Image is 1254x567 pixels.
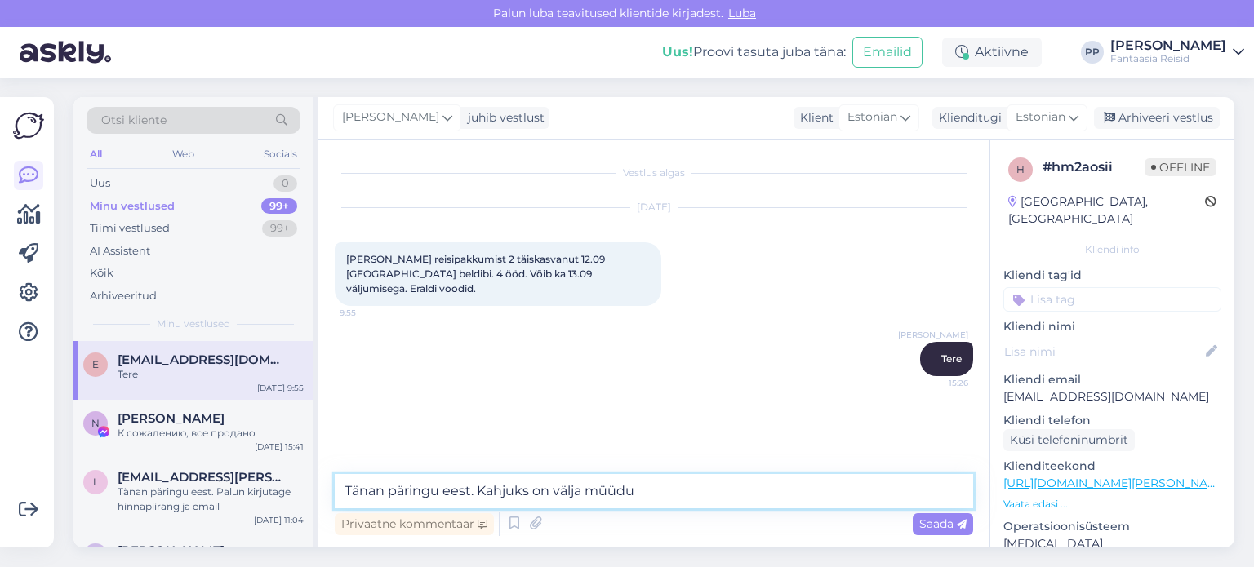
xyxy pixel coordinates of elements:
div: [PERSON_NAME] [1110,39,1226,52]
p: Vaata edasi ... [1003,497,1221,512]
span: [PERSON_NAME] [342,109,439,126]
div: [DATE] 11:04 [254,514,304,526]
p: [EMAIL_ADDRESS][DOMAIN_NAME] [1003,388,1221,405]
span: Offline [1145,158,1216,176]
div: [DATE] 15:41 [255,441,304,453]
span: liiva.laura@gmail.com [118,470,287,485]
p: Kliendi email [1003,371,1221,388]
div: Vestlus algas [335,166,973,180]
div: Web [169,144,198,165]
div: Tiimi vestlused [90,220,170,237]
input: Lisa tag [1003,287,1221,312]
span: Estonian [847,109,897,126]
div: Minu vestlused [90,198,175,215]
span: e [92,358,99,370]
div: Tänan päringu eest. Palun kirjutage hinnapiirang ja email [118,485,304,514]
span: Saada [919,516,967,531]
p: Klienditeekond [1003,458,1221,475]
span: Luba [723,6,761,20]
div: PP [1081,41,1104,64]
div: Tere [118,367,304,382]
div: Klienditugi [932,109,1002,126]
span: h [1016,163,1025,175]
a: [PERSON_NAME]Fantaasia Reisid [1110,39,1244,65]
textarea: Tänan päringu eest. Kahjuks on välja müüdu [335,474,973,508]
span: elstingermo@live.com [118,352,287,367]
div: # hm2aosii [1043,157,1145,177]
p: Kliendi tag'id [1003,267,1221,284]
span: [PERSON_NAME] [898,329,968,341]
div: Küsi telefoninumbrit [1003,429,1135,451]
div: Aktiivne [942,38,1042,67]
div: 0 [273,175,297,192]
span: Kylli Jakobson [118,543,225,558]
div: Uus [90,175,110,192]
span: Tere [941,352,962,365]
div: Arhiveeritud [90,288,157,304]
div: Fantaasia Reisid [1110,52,1226,65]
p: Kliendi telefon [1003,412,1221,429]
div: 99+ [262,220,297,237]
div: Kliendi info [1003,242,1221,257]
div: Klient [794,109,834,126]
div: [GEOGRAPHIC_DATA], [GEOGRAPHIC_DATA] [1008,193,1205,228]
div: Proovi tasuta juba täna: [662,42,846,62]
span: N [91,417,100,429]
p: Operatsioonisüsteem [1003,518,1221,535]
div: Kõik [90,265,113,281]
button: Emailid [852,37,923,68]
div: К сожалению, все продано [118,426,304,441]
div: Privaatne kommentaar [335,513,494,535]
p: Kliendi nimi [1003,318,1221,335]
span: 15:26 [907,377,968,389]
div: Socials [260,144,300,165]
span: Estonian [1016,109,1065,126]
a: [URL][DOMAIN_NAME][PERSON_NAME] [1003,476,1229,490]
div: All [87,144,105,165]
div: juhib vestlust [461,109,545,126]
span: Otsi kliente [101,112,167,129]
input: Lisa nimi [1004,343,1203,361]
b: Uus! [662,44,693,60]
span: [PERSON_NAME] reisipakkumist 2 täiskasvanut 12.09 [GEOGRAPHIC_DATA] beldibi. 4 ööd. Võib ka 13.09... [346,253,607,295]
span: Nelli Vlassenko [118,411,225,426]
p: [MEDICAL_DATA] [1003,535,1221,552]
div: [DATE] 9:55 [257,382,304,394]
div: Arhiveeri vestlus [1094,107,1220,129]
span: l [93,476,99,488]
img: Askly Logo [13,110,44,141]
div: AI Assistent [90,243,150,259]
span: Minu vestlused [157,317,230,331]
div: 99+ [261,198,297,215]
div: [DATE] [335,200,973,215]
span: 9:55 [340,307,401,319]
